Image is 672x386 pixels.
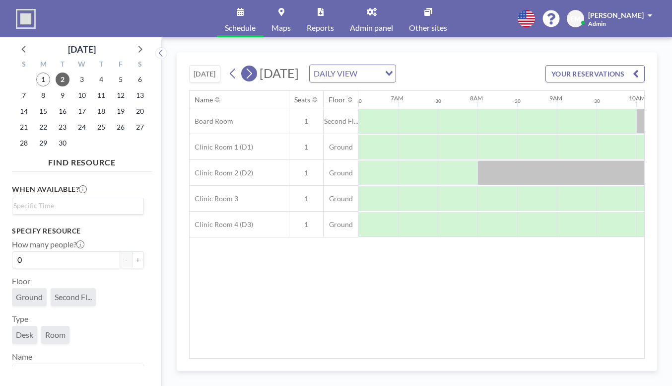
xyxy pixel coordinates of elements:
[324,117,358,126] span: Second Fl...
[190,168,253,177] span: Clinic Room 2 (D2)
[94,88,108,102] span: Thursday, September 11, 2025
[629,94,645,102] div: 10AM
[94,120,108,134] span: Thursday, September 25, 2025
[56,136,69,150] span: Tuesday, September 30, 2025
[114,88,128,102] span: Friday, September 12, 2025
[120,251,132,268] button: -
[324,168,358,177] span: Ground
[289,220,323,229] span: 1
[94,73,108,86] span: Thursday, September 4, 2025
[190,143,253,152] span: Clinic Room 1 (D1)
[133,88,147,102] span: Saturday, September 13, 2025
[12,364,143,381] div: Search for option
[114,73,128,86] span: Friday, September 5, 2025
[72,59,92,72] div: W
[329,95,345,104] div: Floor
[36,104,50,118] span: Monday, September 15, 2025
[94,104,108,118] span: Thursday, September 18, 2025
[45,330,66,340] span: Room
[17,136,31,150] span: Sunday, September 28, 2025
[17,88,31,102] span: Sunday, September 7, 2025
[289,194,323,203] span: 1
[289,117,323,126] span: 1
[594,98,600,104] div: 30
[114,104,128,118] span: Friday, September 19, 2025
[294,95,310,104] div: Seats
[391,94,403,102] div: 7AM
[56,104,69,118] span: Tuesday, September 16, 2025
[34,59,53,72] div: M
[53,59,72,72] div: T
[356,98,362,104] div: 30
[271,24,291,32] span: Maps
[435,98,441,104] div: 30
[515,98,521,104] div: 30
[307,24,334,32] span: Reports
[12,239,84,249] label: How many people?
[588,11,644,19] span: [PERSON_NAME]
[56,120,69,134] span: Tuesday, September 23, 2025
[16,9,36,29] img: organization-logo
[190,220,253,229] span: Clinic Room 4 (D3)
[132,251,144,268] button: +
[56,73,69,86] span: Tuesday, September 2, 2025
[75,120,89,134] span: Wednesday, September 24, 2025
[312,67,359,80] span: DAILY VIEW
[12,154,152,167] h4: FIND RESOURCE
[289,168,323,177] span: 1
[324,194,358,203] span: Ground
[12,198,143,213] div: Search for option
[470,94,483,102] div: 8AM
[36,136,50,150] span: Monday, September 29, 2025
[114,120,128,134] span: Friday, September 26, 2025
[12,276,30,286] label: Floor
[75,88,89,102] span: Wednesday, September 10, 2025
[36,120,50,134] span: Monday, September 22, 2025
[588,20,606,27] span: Admin
[360,67,379,80] input: Search for option
[111,59,130,72] div: F
[195,95,213,104] div: Name
[409,24,447,32] span: Other sites
[190,117,233,126] span: Board Room
[545,65,645,82] button: YOUR RESERVATIONS
[350,24,393,32] span: Admin panel
[36,88,50,102] span: Monday, September 8, 2025
[289,143,323,152] span: 1
[55,292,92,302] span: Second Fl...
[36,73,50,86] span: Monday, September 1, 2025
[130,59,149,72] div: S
[91,59,111,72] div: T
[12,227,144,235] h3: Specify resource
[324,143,358,152] span: Ground
[189,65,220,82] button: [DATE]
[14,59,34,72] div: S
[570,14,581,23] span: EM
[68,42,96,56] div: [DATE]
[190,194,238,203] span: Clinic Room 3
[75,104,89,118] span: Wednesday, September 17, 2025
[16,292,43,302] span: Ground
[12,314,28,324] label: Type
[17,120,31,134] span: Sunday, September 21, 2025
[13,366,138,379] input: Search for option
[13,200,138,211] input: Search for option
[133,104,147,118] span: Saturday, September 20, 2025
[260,66,299,80] span: [DATE]
[310,65,396,82] div: Search for option
[549,94,562,102] div: 9AM
[75,73,89,86] span: Wednesday, September 3, 2025
[17,104,31,118] span: Sunday, September 14, 2025
[324,220,358,229] span: Ground
[16,330,33,340] span: Desk
[225,24,256,32] span: Schedule
[56,88,69,102] span: Tuesday, September 9, 2025
[133,120,147,134] span: Saturday, September 27, 2025
[133,73,147,86] span: Saturday, September 6, 2025
[12,352,32,362] label: Name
